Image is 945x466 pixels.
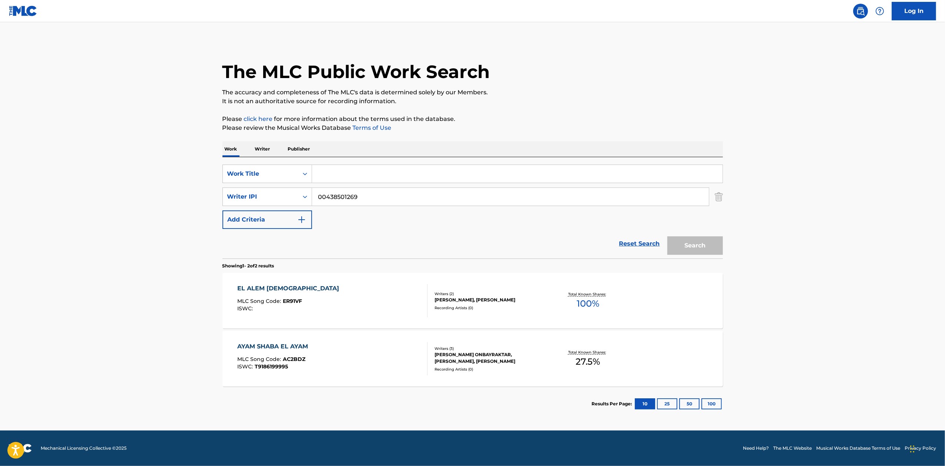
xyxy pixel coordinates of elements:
a: Need Help? [743,445,769,452]
a: Reset Search [616,236,664,252]
form: Search Form [222,165,723,259]
h1: The MLC Public Work Search [222,61,490,83]
button: Add Criteria [222,210,312,229]
img: Delete Criterion [715,188,723,206]
a: click here [244,115,273,122]
p: Writer [253,141,272,157]
div: Drag [910,438,915,460]
button: 100 [701,398,722,409]
a: Privacy Policy [905,445,936,452]
a: The MLC Website [773,445,812,452]
p: Showing 1 - 2 of 2 results [222,263,274,269]
p: Work [222,141,239,157]
span: ER91VF [283,298,302,304]
button: 25 [657,398,677,409]
span: MLC Song Code : [237,356,283,362]
div: [PERSON_NAME] ONBAYRAKTAR, [PERSON_NAME], [PERSON_NAME] [435,351,546,365]
a: Public Search [853,4,868,18]
span: ISWC : [237,305,255,312]
span: Mechanical Licensing Collective © 2025 [41,445,127,452]
button: 50 [679,398,700,409]
span: 27.5 % [576,355,600,368]
span: AC2BDZ [283,356,305,362]
img: MLC Logo [9,6,37,16]
a: AYAM SHABA EL AYAMMLC Song Code:AC2BDZISWC:T9186199995Writers (3)[PERSON_NAME] ONBAYRAKTAR, [PERS... [222,331,723,386]
p: Please review the Musical Works Database [222,124,723,132]
div: AYAM SHABA EL AYAM [237,342,312,351]
a: Terms of Use [351,124,392,131]
a: EL ALEM [DEMOGRAPHIC_DATA]MLC Song Code:ER91VFISWC:Writers (2)[PERSON_NAME], [PERSON_NAME]Recordi... [222,273,723,328]
img: search [856,7,865,16]
div: Recording Artists ( 0 ) [435,367,546,372]
div: [PERSON_NAME], [PERSON_NAME] [435,297,546,303]
span: 100 % [577,297,599,310]
p: Total Known Shares: [568,291,608,297]
div: Help [872,4,887,18]
img: 9d2ae6d4665cec9f34b9.svg [297,215,306,224]
p: The accuracy and completeness of The MLC's data is determined solely by our Members. [222,88,723,97]
img: logo [9,444,32,453]
span: MLC Song Code : [237,298,283,304]
p: Results Per Page: [592,401,634,407]
div: EL ALEM [DEMOGRAPHIC_DATA] [237,284,343,293]
span: ISWC : [237,363,255,370]
p: Total Known Shares: [568,349,608,355]
p: Publisher [286,141,312,157]
div: Writer IPI [227,192,294,201]
div: Writers ( 2 ) [435,291,546,297]
div: Recording Artists ( 0 ) [435,305,546,311]
p: It is not an authoritative source for recording information. [222,97,723,106]
img: help [875,7,884,16]
iframe: Chat Widget [908,430,945,466]
a: Musical Works Database Terms of Use [816,445,900,452]
p: Please for more information about the terms used in the database. [222,115,723,124]
div: Work Title [227,169,294,178]
button: 10 [635,398,655,409]
div: Writers ( 3 ) [435,346,546,351]
a: Log In [892,2,936,20]
span: T9186199995 [255,363,288,370]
